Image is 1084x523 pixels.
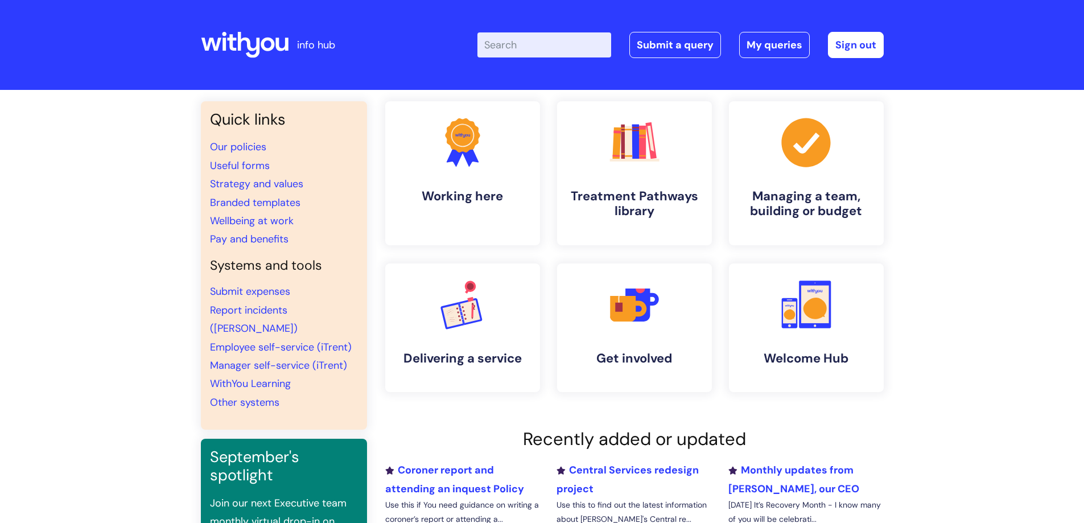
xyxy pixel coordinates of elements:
[738,351,875,366] h4: Welcome Hub
[728,463,859,495] a: Monthly updates from [PERSON_NAME], our CEO
[566,351,703,366] h4: Get involved
[557,463,699,495] a: Central Services redesign project
[729,263,884,392] a: Welcome Hub
[210,110,358,129] h3: Quick links
[210,303,298,335] a: Report incidents ([PERSON_NAME])
[385,263,540,392] a: Delivering a service
[394,189,531,204] h4: Working here
[210,159,270,172] a: Useful forms
[739,32,810,58] a: My queries
[210,140,266,154] a: Our policies
[210,448,358,485] h3: September's spotlight
[210,377,291,390] a: WithYou Learning
[394,351,531,366] h4: Delivering a service
[210,232,288,246] a: Pay and benefits
[210,359,347,372] a: Manager self-service (iTrent)
[210,258,358,274] h4: Systems and tools
[210,214,294,228] a: Wellbeing at work
[477,32,884,58] div: | -
[297,36,335,54] p: info hub
[385,429,884,450] h2: Recently added or updated
[210,396,279,409] a: Other systems
[210,196,300,209] a: Branded templates
[738,189,875,219] h4: Managing a team, building or budget
[828,32,884,58] a: Sign out
[629,32,721,58] a: Submit a query
[210,285,290,298] a: Submit expenses
[566,189,703,219] h4: Treatment Pathways library
[477,32,611,57] input: Search
[385,463,524,495] a: Coroner report and attending an inquest Policy
[210,177,303,191] a: Strategy and values
[557,263,712,392] a: Get involved
[729,101,884,245] a: Managing a team, building or budget
[210,340,352,354] a: Employee self-service (iTrent)
[385,101,540,245] a: Working here
[557,101,712,245] a: Treatment Pathways library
